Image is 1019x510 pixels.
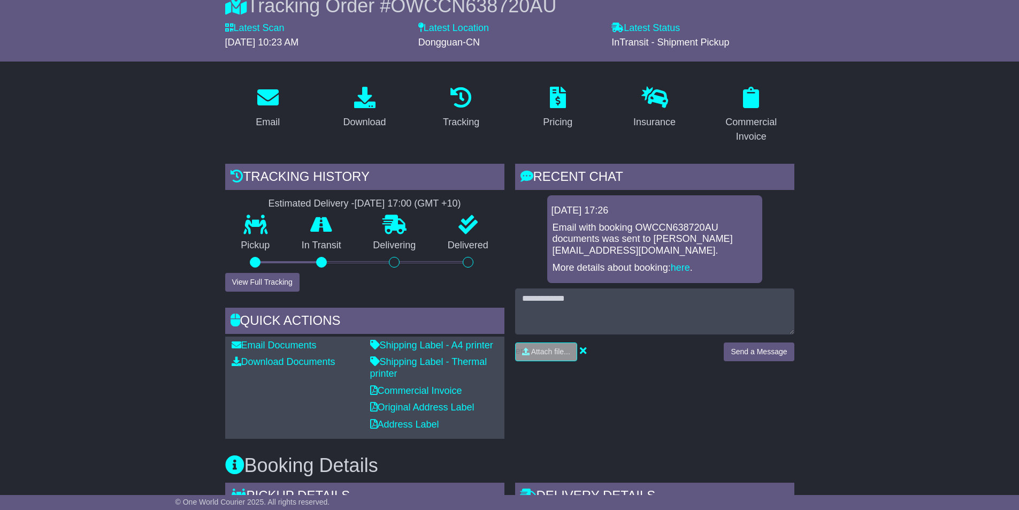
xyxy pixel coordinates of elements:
[436,83,486,133] a: Tracking
[724,342,794,361] button: Send a Message
[443,115,479,130] div: Tracking
[249,83,287,133] a: Email
[225,198,504,210] div: Estimated Delivery -
[225,455,794,476] h3: Booking Details
[336,83,393,133] a: Download
[232,340,317,351] a: Email Documents
[370,356,487,379] a: Shipping Label - Thermal printer
[370,419,439,430] a: Address Label
[370,385,462,396] a: Commercial Invoice
[553,222,757,257] p: Email with booking OWCCN638720AU documents was sent to [PERSON_NAME][EMAIL_ADDRESS][DOMAIN_NAME].
[515,164,794,193] div: RECENT CHAT
[611,37,729,48] span: InTransit - Shipment Pickup
[225,308,504,337] div: Quick Actions
[553,262,757,274] p: More details about booking: .
[256,115,280,130] div: Email
[543,115,572,130] div: Pricing
[343,115,386,130] div: Download
[418,37,480,48] span: Dongguan-CN
[715,115,787,144] div: Commercial Invoice
[536,83,579,133] a: Pricing
[418,22,489,34] label: Latest Location
[626,83,683,133] a: Insurance
[225,22,285,34] label: Latest Scan
[551,205,758,217] div: [DATE] 17:26
[225,37,299,48] span: [DATE] 10:23 AM
[370,402,474,413] a: Original Address Label
[175,498,330,506] span: © One World Courier 2025. All rights reserved.
[357,240,432,252] p: Delivering
[708,83,794,148] a: Commercial Invoice
[225,273,300,292] button: View Full Tracking
[432,240,504,252] p: Delivered
[370,340,493,351] a: Shipping Label - A4 printer
[225,240,286,252] p: Pickup
[225,164,504,193] div: Tracking history
[286,240,357,252] p: In Transit
[633,115,676,130] div: Insurance
[355,198,461,210] div: [DATE] 17:00 (GMT +10)
[611,22,680,34] label: Latest Status
[232,356,335,367] a: Download Documents
[671,262,690,273] a: here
